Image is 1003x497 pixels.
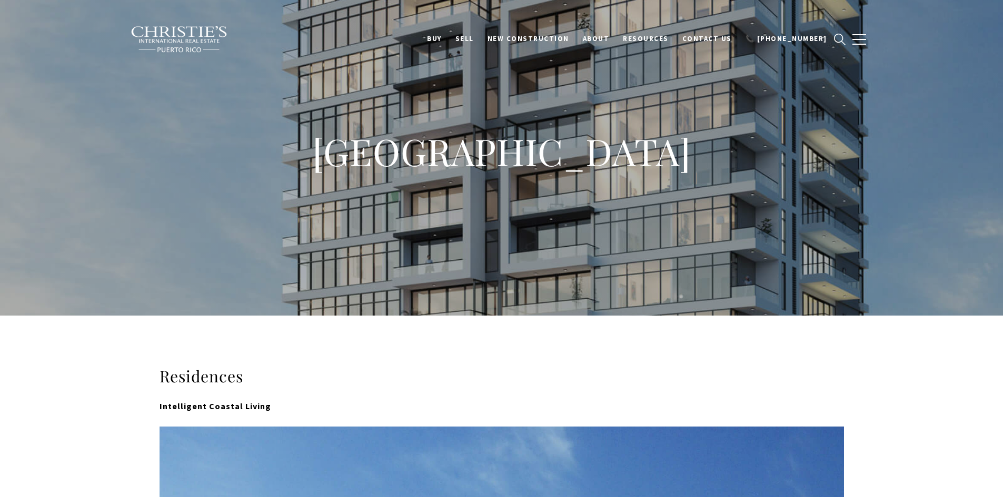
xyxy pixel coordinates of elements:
[481,29,576,49] a: New Construction
[682,34,732,43] span: Contact Us
[488,34,569,43] span: New Construction
[739,29,834,49] a: 📞 [PHONE_NUMBER]
[420,29,449,49] a: BUY
[616,29,676,49] a: Resources
[576,29,617,49] a: About
[449,29,481,49] a: SELL
[746,34,827,43] span: 📞 [PHONE_NUMBER]
[291,128,712,175] h1: [GEOGRAPHIC_DATA]
[131,26,229,53] img: Christie's International Real Estate black text logo
[160,366,844,387] h3: Residences
[160,401,271,411] strong: Intelligent Coastal Living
